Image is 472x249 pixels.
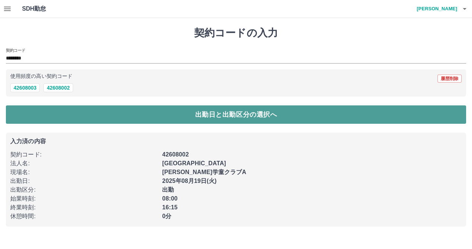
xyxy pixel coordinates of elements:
button: 42608003 [10,83,40,92]
p: 使用頻度の高い契約コード [10,74,72,79]
p: 出勤日 : [10,177,158,185]
p: 契約コード : [10,150,158,159]
p: 出勤区分 : [10,185,158,194]
p: 現場名 : [10,168,158,177]
h2: 契約コード [6,47,25,53]
b: [GEOGRAPHIC_DATA] [162,160,226,166]
p: 終業時刻 : [10,203,158,212]
b: 42608002 [162,151,189,158]
button: 履歴削除 [437,75,462,83]
b: 16:15 [162,204,178,210]
b: [PERSON_NAME]学童クラブA [162,169,246,175]
p: 休憩時間 : [10,212,158,221]
p: 始業時刻 : [10,194,158,203]
p: 入力済の内容 [10,138,462,144]
b: 08:00 [162,195,178,202]
button: 出勤日と出勤区分の選択へ [6,105,466,124]
b: 2025年08月19日(火) [162,178,217,184]
b: 出勤 [162,187,174,193]
p: 法人名 : [10,159,158,168]
h1: 契約コードの入力 [6,27,466,39]
b: 0分 [162,213,171,219]
button: 42608002 [43,83,73,92]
